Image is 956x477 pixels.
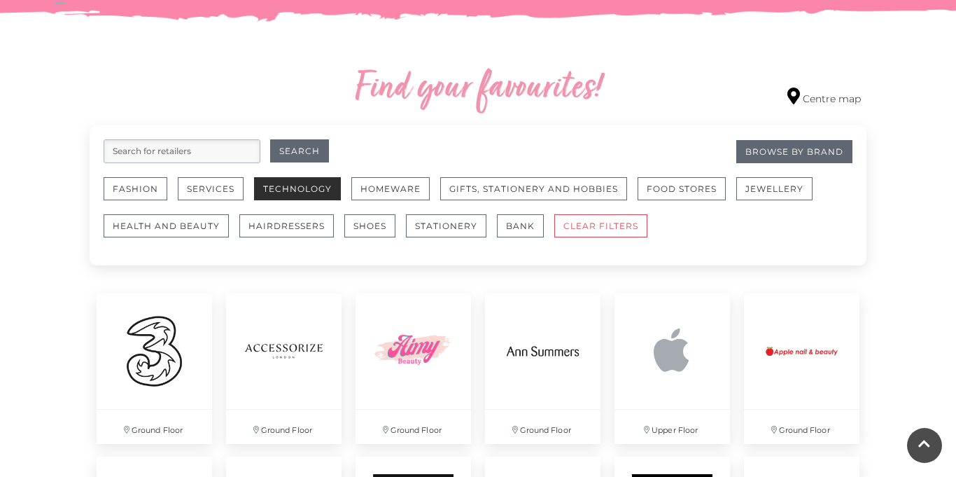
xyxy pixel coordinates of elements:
[90,286,219,451] a: Ground Floor
[356,410,471,444] p: Ground Floor
[254,177,351,214] a: Technology
[497,214,554,251] a: Bank
[351,177,430,200] button: Homeware
[254,177,341,200] button: Technology
[607,286,737,451] a: Upper Floor
[270,139,329,163] button: Search
[239,214,334,237] button: Hairdressers
[104,177,167,200] button: Fashion
[736,177,823,214] a: Jewellery
[104,214,239,251] a: Health and Beauty
[614,410,730,444] p: Upper Floor
[638,177,736,214] a: Food Stores
[344,214,395,237] button: Shoes
[440,177,627,200] button: Gifts, Stationery and Hobbies
[440,177,638,214] a: Gifts, Stationery and Hobbies
[737,286,866,451] a: Ground Floor
[97,410,212,444] p: Ground Floor
[178,177,244,200] button: Services
[497,214,544,237] button: Bank
[344,214,406,251] a: Shoes
[638,177,726,200] button: Food Stores
[349,286,478,451] a: Ground Floor
[226,410,342,444] p: Ground Floor
[104,177,178,214] a: Fashion
[736,140,852,163] a: Browse By Brand
[744,410,859,444] p: Ground Floor
[406,214,486,237] button: Stationery
[223,67,733,111] h2: Find your favourites!
[485,410,600,444] p: Ground Floor
[104,214,229,237] button: Health and Beauty
[478,286,607,451] a: Ground Floor
[239,214,344,251] a: Hairdressers
[351,177,440,214] a: Homeware
[736,177,813,200] button: Jewellery
[219,286,349,451] a: Ground Floor
[178,177,254,214] a: Services
[554,214,658,251] a: CLEAR FILTERS
[787,88,861,106] a: Centre map
[554,214,647,237] button: CLEAR FILTERS
[104,139,260,163] input: Search for retailers
[406,214,497,251] a: Stationery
